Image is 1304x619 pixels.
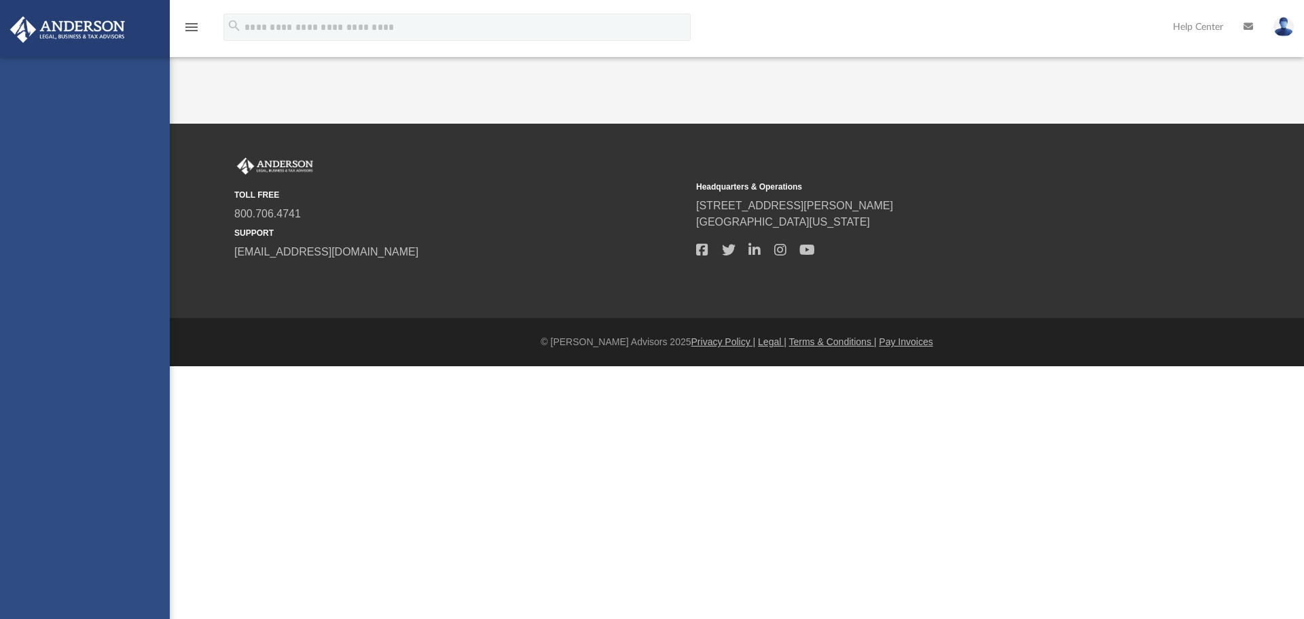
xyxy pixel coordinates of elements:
i: search [227,18,242,33]
a: [STREET_ADDRESS][PERSON_NAME] [696,200,893,211]
a: Terms & Conditions | [789,336,877,347]
a: [EMAIL_ADDRESS][DOMAIN_NAME] [234,246,418,258]
a: menu [183,26,200,35]
a: Privacy Policy | [691,336,756,347]
small: Headquarters & Operations [696,181,1148,193]
i: menu [183,19,200,35]
small: SUPPORT [234,227,687,239]
a: [GEOGRAPHIC_DATA][US_STATE] [696,216,870,228]
a: Pay Invoices [879,336,932,347]
a: 800.706.4741 [234,208,301,219]
div: © [PERSON_NAME] Advisors 2025 [170,335,1304,349]
a: Legal | [758,336,786,347]
img: Anderson Advisors Platinum Portal [6,16,129,43]
img: User Pic [1273,17,1294,37]
small: TOLL FREE [234,189,687,201]
img: Anderson Advisors Platinum Portal [234,158,316,175]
